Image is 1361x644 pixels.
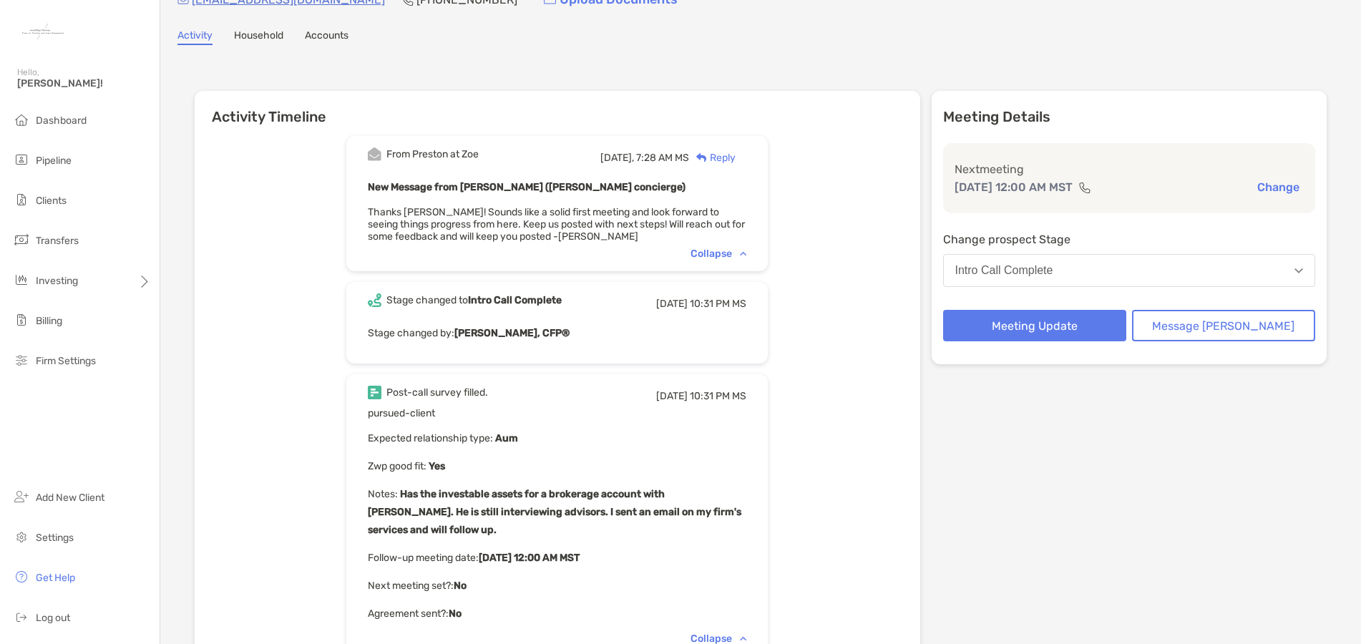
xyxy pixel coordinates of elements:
[368,485,746,539] p: Notes :
[1253,180,1304,195] button: Change
[13,351,30,369] img: firm-settings icon
[17,77,151,89] span: [PERSON_NAME]!
[234,29,283,45] a: Household
[386,148,479,160] div: From Preston at Zoe
[13,568,30,585] img: get-help icon
[36,114,87,127] span: Dashboard
[368,605,746,623] p: Agreement sent? :
[368,488,741,536] b: Has the investable assets for a brokerage account with [PERSON_NAME]. He is still interviewing ad...
[600,152,634,164] span: [DATE],
[740,251,746,255] img: Chevron icon
[368,206,745,243] span: Thanks [PERSON_NAME]! Sounds like a solid first meeting and look forward to seeing things progres...
[386,294,562,306] div: Stage changed to
[740,636,746,640] img: Chevron icon
[368,147,381,161] img: Event icon
[36,572,75,584] span: Get Help
[426,460,445,472] b: Yes
[13,311,30,328] img: billing icon
[636,152,689,164] span: 7:28 AM MS
[368,429,746,447] p: Expected relationship type :
[955,178,1073,196] p: [DATE] 12:00 AM MST
[690,298,746,310] span: 10:31 PM MS
[943,254,1316,287] button: Intro Call Complete
[368,293,381,307] img: Event icon
[368,577,746,595] p: Next meeting set? :
[656,390,688,402] span: [DATE]
[943,108,1316,126] p: Meeting Details
[177,29,213,45] a: Activity
[36,275,78,287] span: Investing
[36,315,62,327] span: Billing
[36,492,104,504] span: Add New Client
[449,608,462,620] b: No
[368,386,381,399] img: Event icon
[13,488,30,505] img: add_new_client icon
[1132,310,1315,341] button: Message [PERSON_NAME]
[1294,268,1303,273] img: Open dropdown arrow
[13,151,30,168] img: pipeline icon
[368,549,746,567] p: Follow-up meeting date :
[36,532,74,544] span: Settings
[13,608,30,625] img: logout icon
[943,230,1316,248] p: Change prospect Stage
[943,310,1126,341] button: Meeting Update
[368,457,746,475] p: Zwp good fit :
[36,612,70,624] span: Log out
[368,181,686,193] b: New Message from [PERSON_NAME] ([PERSON_NAME] concierge)
[36,235,79,247] span: Transfers
[36,355,96,367] span: Firm Settings
[386,386,488,399] div: Post-call survey filled.
[368,324,746,342] p: Stage changed by:
[13,191,30,208] img: clients icon
[690,390,746,402] span: 10:31 PM MS
[17,6,69,57] img: Zoe Logo
[13,271,30,288] img: investing icon
[493,432,518,444] b: Aum
[691,248,746,260] div: Collapse
[13,111,30,128] img: dashboard icon
[955,264,1053,277] div: Intro Call Complete
[36,195,67,207] span: Clients
[13,231,30,248] img: transfers icon
[454,327,570,339] b: [PERSON_NAME], CFP®
[368,407,435,419] span: pursued-client
[305,29,348,45] a: Accounts
[195,91,920,125] h6: Activity Timeline
[13,528,30,545] img: settings icon
[479,552,580,564] b: [DATE] 12:00 AM MST
[955,160,1304,178] p: Next meeting
[36,155,72,167] span: Pipeline
[689,150,736,165] div: Reply
[656,298,688,310] span: [DATE]
[696,153,707,162] img: Reply icon
[468,294,562,306] b: Intro Call Complete
[454,580,467,592] b: No
[1078,182,1091,193] img: communication type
